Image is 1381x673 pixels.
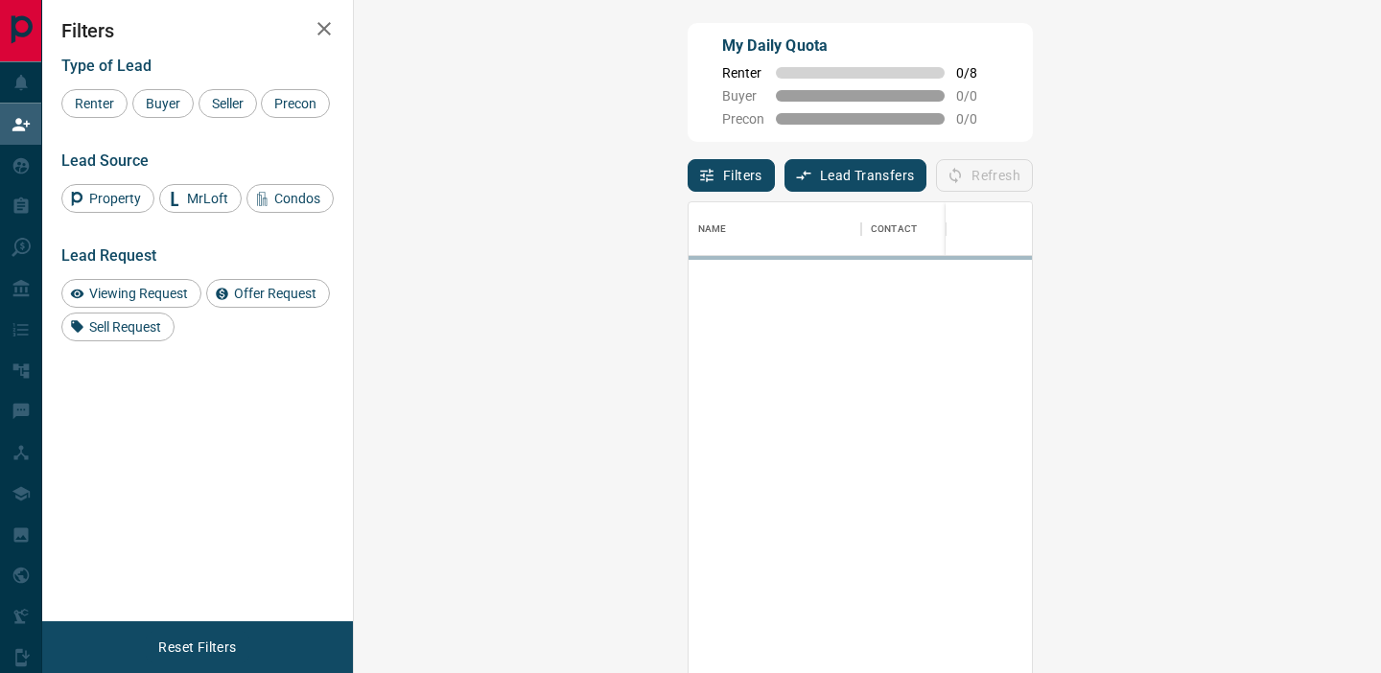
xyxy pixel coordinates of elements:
[956,88,998,104] span: 0 / 0
[82,191,148,206] span: Property
[132,89,194,118] div: Buyer
[698,202,727,256] div: Name
[61,184,154,213] div: Property
[139,96,187,111] span: Buyer
[61,19,334,42] h2: Filters
[688,159,775,192] button: Filters
[82,319,168,335] span: Sell Request
[246,184,334,213] div: Condos
[722,65,764,81] span: Renter
[61,89,128,118] div: Renter
[956,111,998,127] span: 0 / 0
[61,279,201,308] div: Viewing Request
[206,279,330,308] div: Offer Request
[61,246,156,265] span: Lead Request
[68,96,121,111] span: Renter
[871,202,917,256] div: Contact
[205,96,250,111] span: Seller
[722,35,998,58] p: My Daily Quota
[180,191,235,206] span: MrLoft
[861,202,1015,256] div: Contact
[268,96,323,111] span: Precon
[722,111,764,127] span: Precon
[61,151,149,170] span: Lead Source
[227,286,323,301] span: Offer Request
[199,89,257,118] div: Seller
[159,184,242,213] div: MrLoft
[82,286,195,301] span: Viewing Request
[261,89,330,118] div: Precon
[61,313,175,341] div: Sell Request
[146,631,248,663] button: Reset Filters
[268,191,327,206] span: Condos
[956,65,998,81] span: 0 / 8
[689,202,861,256] div: Name
[722,88,764,104] span: Buyer
[784,159,927,192] button: Lead Transfers
[61,57,152,75] span: Type of Lead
